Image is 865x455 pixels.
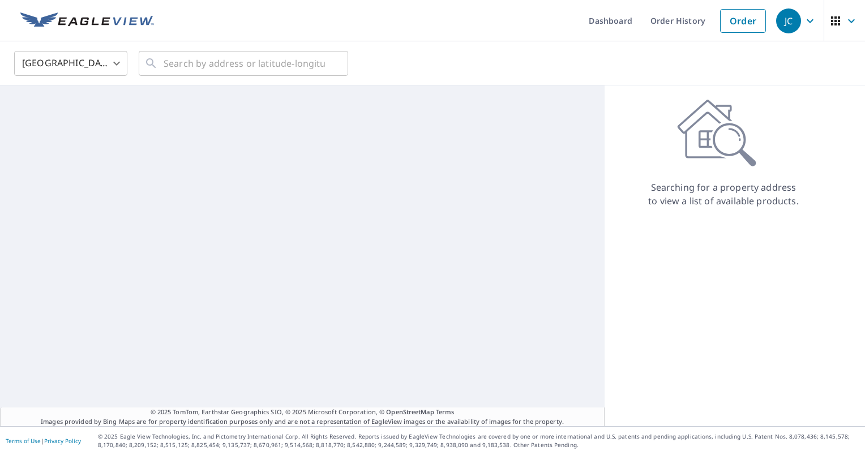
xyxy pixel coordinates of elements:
a: OpenStreetMap [386,407,434,416]
div: JC [776,8,801,33]
input: Search by address or latitude-longitude [164,48,325,79]
a: Terms of Use [6,437,41,445]
p: | [6,437,81,444]
img: EV Logo [20,12,154,29]
div: [GEOGRAPHIC_DATA] [14,48,127,79]
p: Searching for a property address to view a list of available products. [648,181,799,208]
span: © 2025 TomTom, Earthstar Geographics SIO, © 2025 Microsoft Corporation, © [151,407,455,417]
a: Terms [436,407,455,416]
a: Order [720,9,766,33]
p: © 2025 Eagle View Technologies, Inc. and Pictometry International Corp. All Rights Reserved. Repo... [98,432,859,449]
a: Privacy Policy [44,437,81,445]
